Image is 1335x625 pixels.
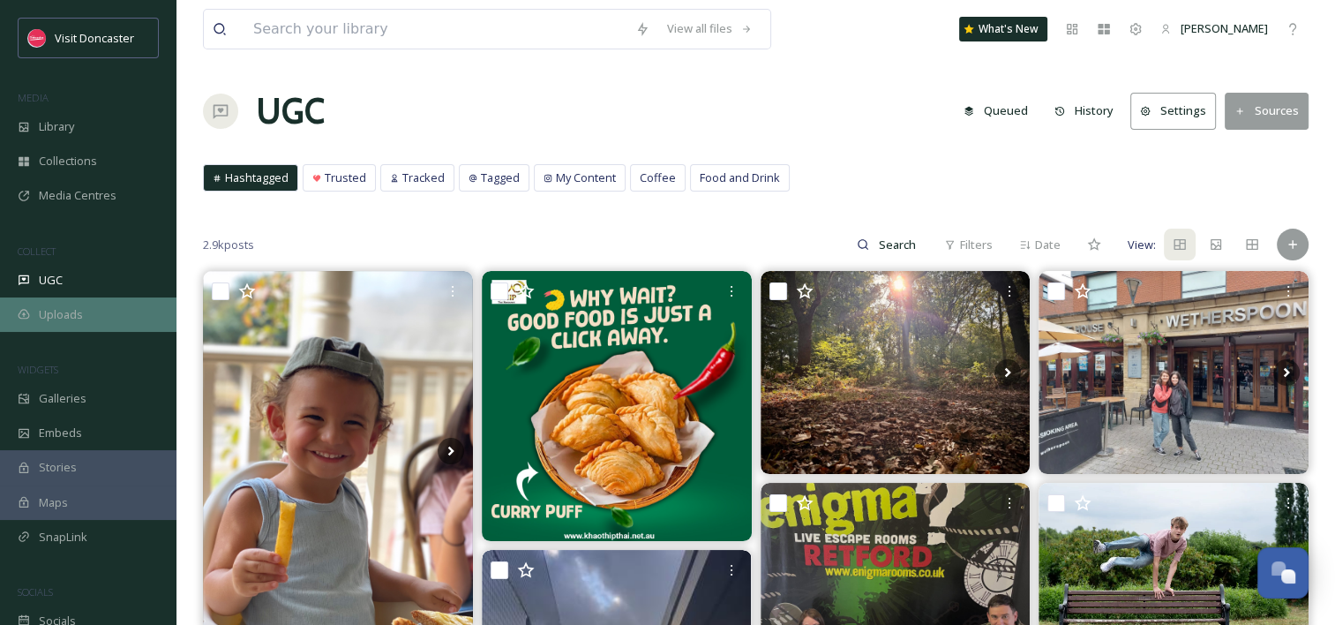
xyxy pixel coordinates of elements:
input: Search your library [244,10,626,49]
span: Tracked [402,169,445,186]
span: Trusted [325,169,366,186]
img: Way wait? good food is just click away. #thaimeal #thaisoup #thaicurry #chickenstay #tomsoup #tha... [482,271,752,541]
span: UGC [39,272,63,289]
a: What's New [959,17,1047,41]
span: Visit Doncaster [55,30,134,46]
img: Autumn vibes 🍁🍂🥾✌️ #autumn #sandallbeatwoods #cusworthhall #doncaster #sunset #naturephotography ... [761,271,1031,473]
button: History [1046,94,1122,128]
span: My Content [556,169,616,186]
span: 2.9k posts [203,237,254,253]
a: View all files [658,11,761,46]
span: WIDGETS [18,363,58,376]
a: Settings [1130,93,1225,129]
button: Sources [1225,93,1309,129]
a: [PERSON_NAME] [1151,11,1277,46]
span: [PERSON_NAME] [1181,20,1268,36]
span: MEDIA [18,91,49,104]
span: Uploads [39,306,83,323]
span: Food and Drink [700,169,780,186]
span: Media Centres [39,187,116,204]
button: Open Chat [1257,547,1309,599]
input: Search [869,227,926,262]
button: Queued [955,94,1037,128]
img: The Gate House, Doncaster! A quiet pub with a mirrored wall which made you think the pub was neve... [1039,271,1309,473]
span: View: [1128,237,1156,253]
span: Embeds [39,425,82,441]
span: Stories [39,459,77,476]
span: Collections [39,153,97,169]
span: Tagged [481,169,520,186]
span: Hashtagged [225,169,289,186]
img: visit%20logo%20fb.jpg [28,29,46,47]
a: Queued [955,94,1046,128]
span: Maps [39,494,68,511]
span: Galleries [39,390,86,407]
span: Library [39,118,74,135]
a: History [1046,94,1131,128]
a: UGC [256,85,325,138]
span: Coffee [640,169,676,186]
span: Filters [960,237,993,253]
span: SOCIALS [18,585,53,599]
span: COLLECT [18,245,56,258]
button: Settings [1130,93,1216,129]
span: Date [1035,237,1061,253]
span: SnapLink [39,529,87,546]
